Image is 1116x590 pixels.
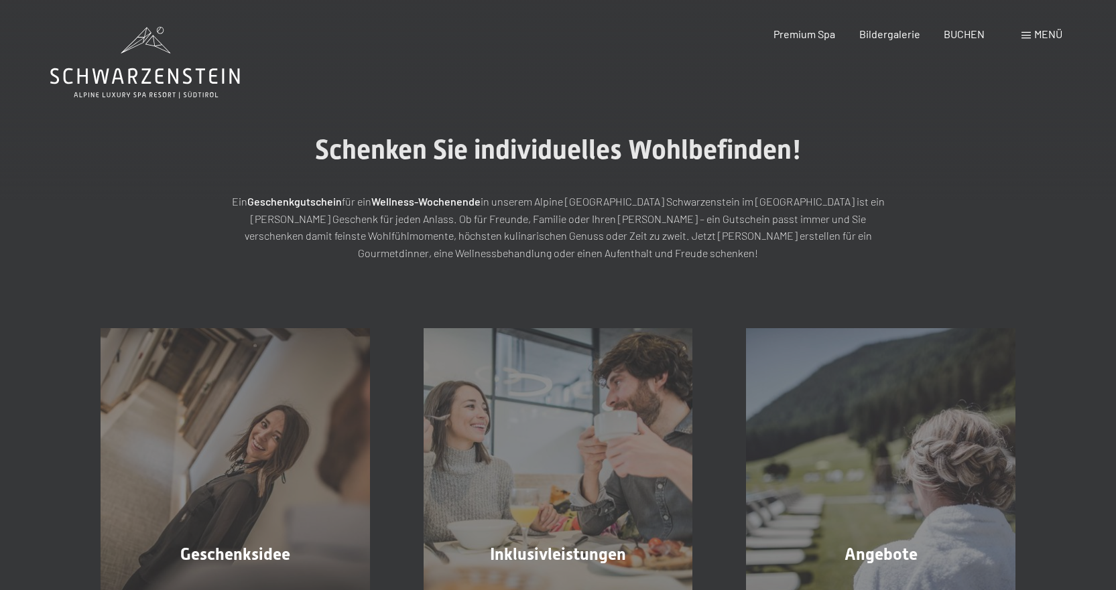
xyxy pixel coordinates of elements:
span: Geschenksidee [180,544,290,564]
a: Bildergalerie [859,27,920,40]
a: Premium Spa [773,27,835,40]
strong: Geschenkgutschein [247,195,342,208]
a: BUCHEN [944,27,985,40]
span: Menü [1034,27,1062,40]
strong: Wellness-Wochenende [371,195,481,208]
p: Ein für ein in unserem Alpine [GEOGRAPHIC_DATA] Schwarzenstein im [GEOGRAPHIC_DATA] ist ein [PERS... [223,193,893,261]
span: Inklusivleistungen [490,544,626,564]
span: Schenken Sie individuelles Wohlbefinden! [315,134,802,165]
span: Angebote [845,544,918,564]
